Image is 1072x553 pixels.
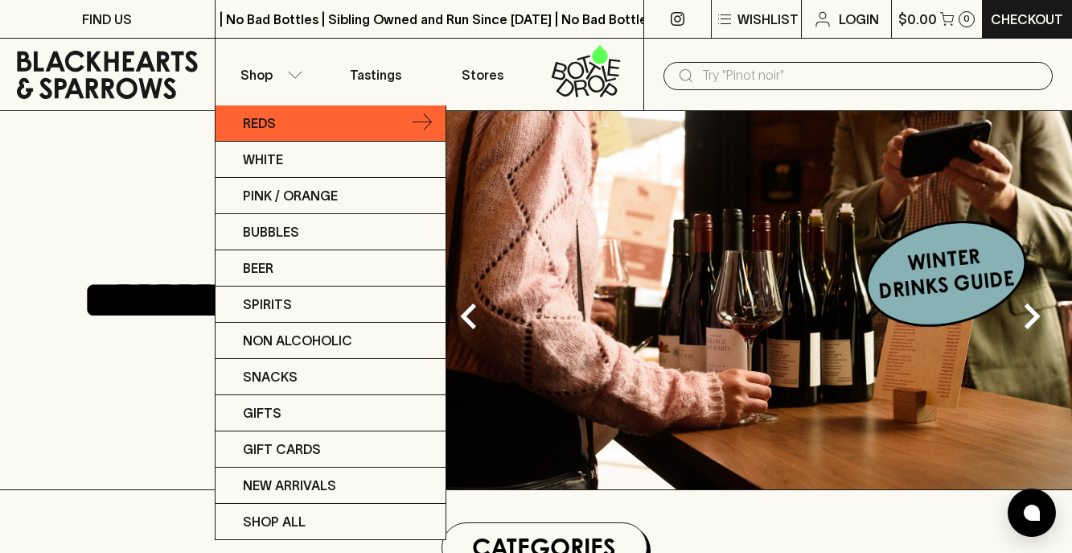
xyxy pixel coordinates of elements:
p: White [243,150,283,169]
a: New Arrivals [216,468,446,504]
a: Gifts [216,395,446,431]
a: Snacks [216,359,446,395]
a: Spirits [216,287,446,323]
a: Reds [216,105,446,142]
p: Bubbles [243,222,299,241]
img: bubble-icon [1024,505,1040,521]
p: Pink / Orange [243,186,338,205]
a: Gift Cards [216,431,446,468]
p: Gift Cards [243,440,321,459]
p: Beer [243,258,273,278]
a: SHOP ALL [216,504,446,539]
p: Gifts [243,403,281,423]
p: SHOP ALL [243,512,306,531]
p: Snacks [243,367,298,386]
p: Non Alcoholic [243,331,352,350]
a: White [216,142,446,178]
a: Bubbles [216,214,446,250]
a: Beer [216,250,446,287]
a: Non Alcoholic [216,323,446,359]
p: Spirits [243,295,292,314]
a: Pink / Orange [216,178,446,214]
p: New Arrivals [243,476,336,495]
p: Reds [243,113,276,133]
